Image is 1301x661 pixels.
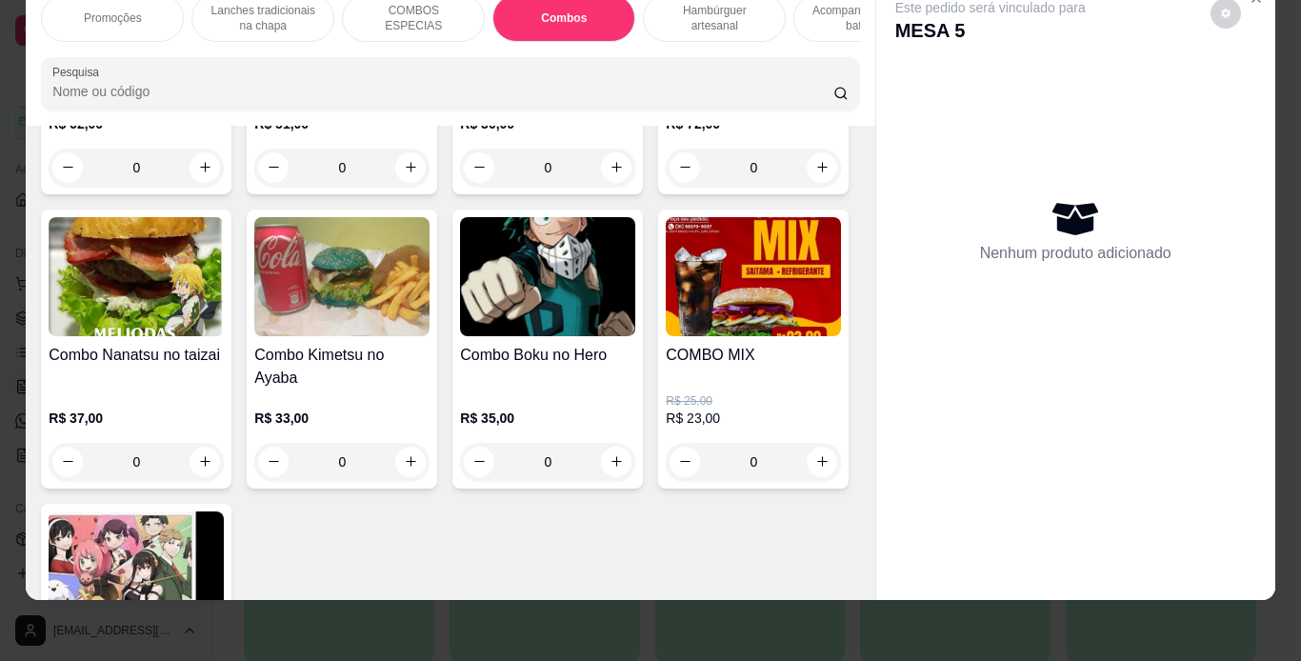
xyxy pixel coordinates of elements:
p: R$ 33,00 [254,409,430,428]
p: Combos [541,10,587,26]
h4: Combo Nanatsu no taizai [49,344,224,367]
img: product-image [460,217,635,336]
p: Hambúrguer artesanal [659,3,770,33]
p: MESA 5 [895,17,1086,44]
p: Nenhum produto adicionado [980,242,1171,265]
p: Promoções [84,10,142,26]
p: R$ 37,00 [49,409,224,428]
p: Lanches tradicionais na chapa [208,3,318,33]
img: product-image [49,217,224,336]
p: COMBOS ESPECIAS [358,3,469,33]
p: R$ 35,00 [460,409,635,428]
p: R$ 25,00 [666,393,841,409]
img: product-image [254,217,430,336]
p: R$ 23,00 [666,409,841,428]
p: Acompanhamentos ( batata ) [810,3,920,33]
img: product-image [49,511,224,631]
label: Pesquisa [52,64,106,80]
img: product-image [666,217,841,336]
h4: Combo Boku no Hero [460,344,635,367]
input: Pesquisa [52,82,833,101]
h4: COMBO MIX [666,344,841,367]
h4: Combo Kimetsu no Ayaba [254,344,430,390]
